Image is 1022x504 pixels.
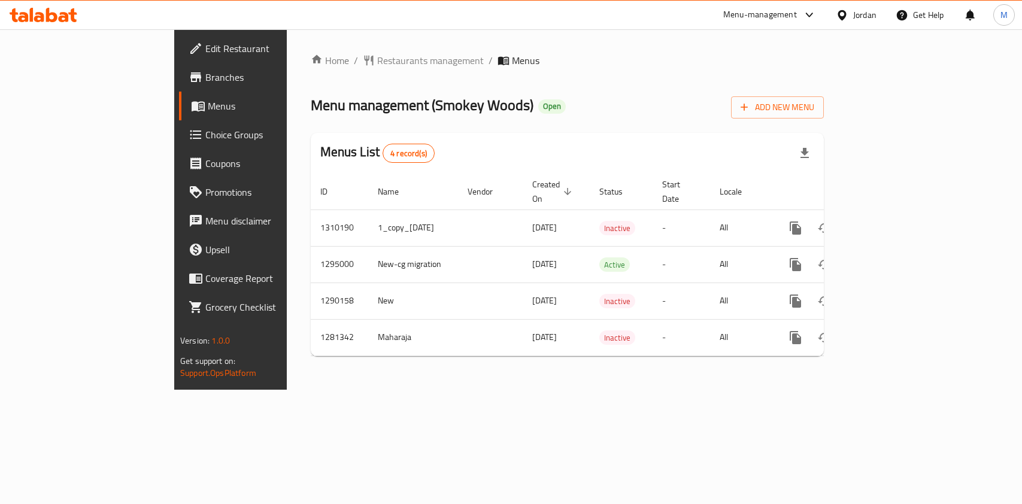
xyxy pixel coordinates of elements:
[205,156,335,171] span: Coupons
[599,330,635,345] div: Inactive
[599,257,630,272] div: Active
[320,184,343,199] span: ID
[532,177,575,206] span: Created On
[731,96,824,119] button: Add New Menu
[205,271,335,286] span: Coverage Report
[1000,8,1008,22] span: M
[710,283,772,319] td: All
[781,323,810,352] button: more
[180,333,210,348] span: Version:
[311,174,906,356] table: enhanced table
[179,34,345,63] a: Edit Restaurant
[179,235,345,264] a: Upsell
[653,319,710,356] td: -
[363,53,484,68] a: Restaurants management
[368,246,458,283] td: New-cg migration
[710,210,772,246] td: All
[653,246,710,283] td: -
[723,8,797,22] div: Menu-management
[377,53,484,68] span: Restaurants management
[599,184,638,199] span: Status
[853,8,877,22] div: Jordan
[512,53,539,68] span: Menus
[653,210,710,246] td: -
[205,242,335,257] span: Upsell
[179,92,345,120] a: Menus
[810,287,839,315] button: Change Status
[710,319,772,356] td: All
[179,178,345,207] a: Promotions
[205,214,335,228] span: Menu disclaimer
[383,144,435,163] div: Total records count
[311,53,824,68] nav: breadcrumb
[720,184,757,199] span: Locale
[368,283,458,319] td: New
[179,149,345,178] a: Coupons
[179,264,345,293] a: Coverage Report
[378,184,414,199] span: Name
[538,99,566,114] div: Open
[205,185,335,199] span: Promotions
[468,184,508,199] span: Vendor
[810,323,839,352] button: Change Status
[599,221,635,235] span: Inactive
[205,41,335,56] span: Edit Restaurant
[211,333,230,348] span: 1.0.0
[179,293,345,321] a: Grocery Checklist
[741,100,814,115] span: Add New Menu
[532,220,557,235] span: [DATE]
[205,70,335,84] span: Branches
[532,293,557,308] span: [DATE]
[179,120,345,149] a: Choice Groups
[781,250,810,279] button: more
[179,63,345,92] a: Branches
[710,246,772,283] td: All
[368,210,458,246] td: 1_copy_[DATE]
[599,331,635,345] span: Inactive
[532,329,557,345] span: [DATE]
[662,177,696,206] span: Start Date
[790,139,819,168] div: Export file
[320,143,435,163] h2: Menus List
[180,365,256,381] a: Support.OpsPlatform
[599,258,630,272] span: Active
[538,101,566,111] span: Open
[599,294,635,308] span: Inactive
[810,214,839,242] button: Change Status
[208,99,335,113] span: Menus
[368,319,458,356] td: Maharaja
[311,92,533,119] span: Menu management ( Smokey Woods )
[180,353,235,369] span: Get support on:
[179,207,345,235] a: Menu disclaimer
[532,256,557,272] span: [DATE]
[653,283,710,319] td: -
[489,53,493,68] li: /
[205,300,335,314] span: Grocery Checklist
[383,148,434,159] span: 4 record(s)
[781,287,810,315] button: more
[772,174,906,210] th: Actions
[810,250,839,279] button: Change Status
[205,127,335,142] span: Choice Groups
[781,214,810,242] button: more
[354,53,358,68] li: /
